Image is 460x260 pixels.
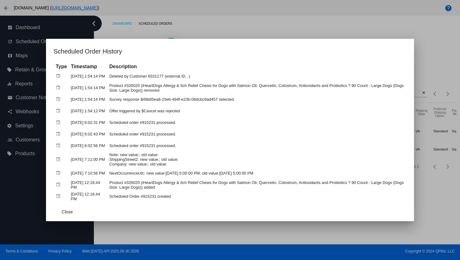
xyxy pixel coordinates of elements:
td: [DATE] 12:16:44 PM [69,191,107,202]
td: Scheduled order #915231 processed. [108,129,406,140]
button: Close dialog [54,206,81,217]
span: Close [62,209,73,214]
td: Scheduled Order #915231 created [108,191,406,202]
th: Description [108,63,406,70]
td: Product #326020 (iHeartDogs Allergy & Itch Relief Chews for Dogs with Salmon Oil, Quercetin, Colo... [108,179,406,190]
mat-icon: event [56,71,63,81]
mat-icon: event [56,191,63,201]
mat-icon: event [56,129,63,139]
mat-icon: event [56,118,63,127]
td: [DATE] 1:54:14 PM [69,94,107,105]
td: Scheduled order #915231 processed. [108,140,406,151]
mat-icon: event [56,83,63,93]
td: Scheduled order #915231 processed. [108,117,406,128]
td: [DATE] 1:54:12 PM [69,105,107,116]
mat-icon: event [56,106,63,116]
mat-icon: event [56,180,63,190]
mat-icon: event [56,155,63,164]
td: [DATE] 1:54:14 PM [69,82,107,93]
td: Offer triggered by $Cancel was rejected [108,105,406,116]
th: Type [54,63,69,70]
mat-icon: event [56,141,63,150]
td: Note: new value:; old value: ShippingStreet2: new value:; old value: Company: new value:; old value: [108,152,406,167]
td: [DATE] 12:16:44 PM [69,179,107,190]
td: Deleted by Customer 6531177 (external ID , ) [108,71,406,82]
td: [DATE] 6:02:31 PM [69,117,107,128]
td: [DATE] 6:02:56 PM [69,140,107,151]
td: Survey response $49b85ea8-23e6-494f-e23b-08dcbc9ad457 selected [108,94,406,105]
td: [DATE] 7:10:56 PM [69,168,107,179]
td: [DATE] 6:02:43 PM [69,129,107,140]
mat-icon: event [56,168,63,178]
td: [DATE] 7:11:00 PM [69,152,107,167]
th: Timestamp [69,63,107,70]
td: [DATE] 1:54:14 PM [69,71,107,82]
td: NextOccurrenceUtc: new value:[DATE] 5:00:00 PM; old value:[DATE] 5:00:00 PM [108,168,406,179]
h1: Scheduled Order History [54,46,406,56]
mat-icon: event [56,94,63,104]
td: Product #326020 (iHeartDogs Allergy & Itch Relief Chews for Dogs with Salmon Oil, Quercetin, Colo... [108,82,406,93]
